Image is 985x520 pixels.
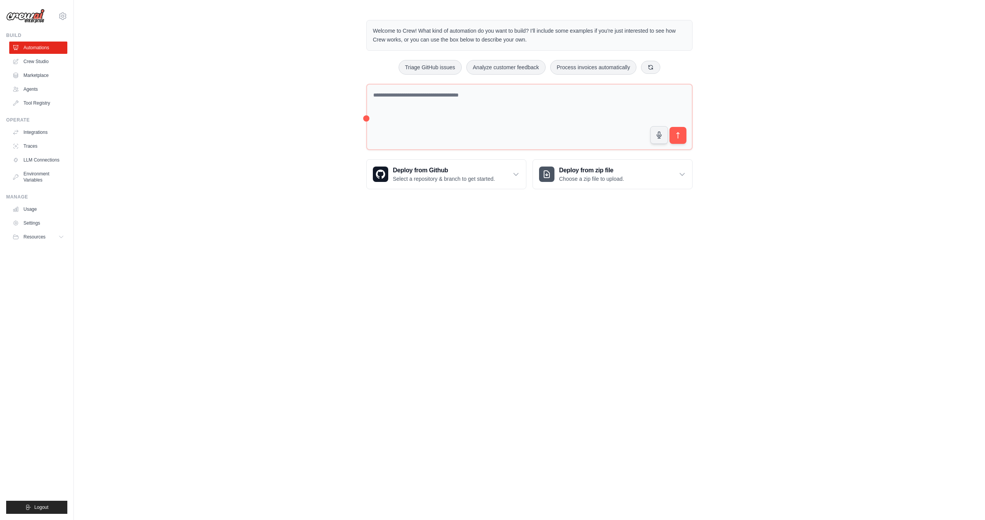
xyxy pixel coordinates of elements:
[6,117,67,123] div: Operate
[6,194,67,200] div: Manage
[9,203,67,215] a: Usage
[559,166,624,175] h3: Deploy from zip file
[9,217,67,229] a: Settings
[559,175,624,183] p: Choose a zip file to upload.
[23,234,45,240] span: Resources
[9,97,67,109] a: Tool Registry
[9,154,67,166] a: LLM Connections
[9,231,67,243] button: Resources
[9,126,67,138] a: Integrations
[9,83,67,95] a: Agents
[373,27,686,44] p: Welcome to Crew! What kind of automation do you want to build? I'll include some examples if you'...
[9,55,67,68] a: Crew Studio
[399,60,462,75] button: Triage GitHub issues
[9,140,67,152] a: Traces
[9,42,67,54] a: Automations
[9,69,67,82] a: Marketplace
[466,60,546,75] button: Analyze customer feedback
[393,166,495,175] h3: Deploy from Github
[6,32,67,38] div: Build
[550,60,637,75] button: Process invoices automatically
[6,9,45,23] img: Logo
[393,175,495,183] p: Select a repository & branch to get started.
[6,501,67,514] button: Logout
[9,168,67,186] a: Environment Variables
[34,504,48,510] span: Logout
